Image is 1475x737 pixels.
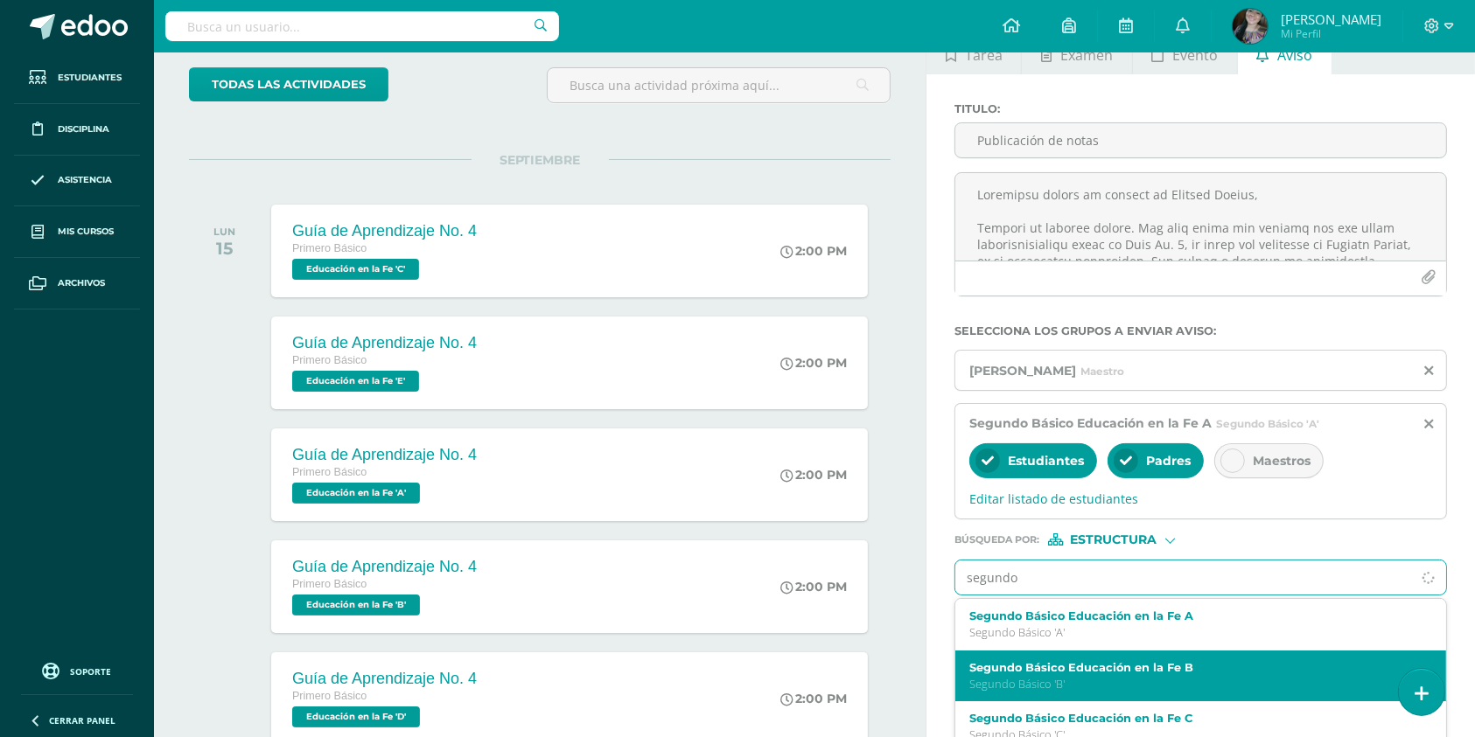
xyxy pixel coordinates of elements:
[292,242,367,254] span: Primero Básico
[292,706,420,727] span: Educación en la Fe 'D'
[955,173,1446,261] textarea: Loremipsu dolors am consect ad Elitsed Doeius, Tempori ut laboree dolore. Mag aliq enima min veni...
[1022,32,1131,74] a: Examen
[1277,34,1312,76] span: Aviso
[58,276,105,290] span: Archivos
[1281,10,1381,28] span: [PERSON_NAME]
[969,712,1412,725] label: Segundo Básico Educación en la Fe C
[969,677,1412,692] p: Segundo Básico 'B'
[1238,32,1332,74] a: Aviso
[780,467,847,483] div: 2:00 PM
[292,670,477,688] div: Guía de Aprendizaje No. 4
[1216,417,1319,430] span: Segundo Básico 'A'
[926,32,1021,74] a: Tarea
[165,11,559,41] input: Busca un usuario...
[213,238,235,259] div: 15
[292,558,477,576] div: Guía de Aprendizaje No. 4
[292,690,367,702] span: Primero Básico
[71,665,112,678] span: Soporte
[1253,453,1311,469] span: Maestros
[1048,533,1179,546] div: [object Object]
[954,324,1447,337] label: Selecciona los grupos a enviar aviso :
[1133,32,1237,74] a: Evento
[1172,34,1218,76] span: Evento
[548,68,890,102] input: Busca una actividad próxima aquí...
[58,225,114,239] span: Mis cursos
[292,483,420,504] span: Educación en la Fe 'A'
[14,52,140,104] a: Estudiantes
[14,156,140,207] a: Asistencia
[189,67,388,101] a: todas las Actividades
[49,714,115,727] span: Cerrar panel
[292,334,477,352] div: Guía de Aprendizaje No. 4
[1281,26,1381,41] span: Mi Perfil
[1146,453,1191,469] span: Padres
[780,243,847,259] div: 2:00 PM
[292,466,367,478] span: Primero Básico
[292,371,419,392] span: Educación en la Fe 'E'
[969,661,1412,674] label: Segundo Básico Educación en la Fe B
[1080,365,1124,378] span: Maestro
[954,535,1039,545] span: Búsqueda por :
[292,259,419,280] span: Educación en la Fe 'C'
[780,691,847,706] div: 2:00 PM
[58,173,112,187] span: Asistencia
[955,560,1411,594] input: Ej. Primero primaria
[213,226,235,238] div: LUN
[292,594,420,615] span: Educación en la Fe 'B'
[954,102,1447,115] label: Titulo :
[292,446,477,464] div: Guía de Aprendizaje No. 4
[780,579,847,594] div: 2:00 PM
[969,363,1076,379] span: [PERSON_NAME]
[14,104,140,156] a: Disciplina
[58,71,122,85] span: Estudiantes
[472,152,609,168] span: SEPTIEMBRE
[292,354,367,366] span: Primero Básico
[969,625,1412,640] p: Segundo Básico 'A'
[21,658,133,682] a: Soporte
[292,578,367,590] span: Primero Básico
[1233,9,1268,44] img: b5ba50f65ad5dabcfd4408fb91298ba6.png
[58,122,109,136] span: Disciplina
[1008,453,1084,469] span: Estudiantes
[14,206,140,258] a: Mis cursos
[969,490,1432,507] span: Editar listado de estudiantes
[969,415,1212,431] span: Segundo Básico Educación en la Fe A
[965,34,1003,76] span: Tarea
[14,258,140,309] a: Archivos
[292,222,477,240] div: Guía de Aprendizaje No. 4
[1060,34,1113,76] span: Examen
[1071,535,1157,545] span: Estructura
[780,355,847,371] div: 2:00 PM
[969,609,1412,622] label: Segundo Básico Educación en la Fe A
[955,123,1446,157] input: Titulo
